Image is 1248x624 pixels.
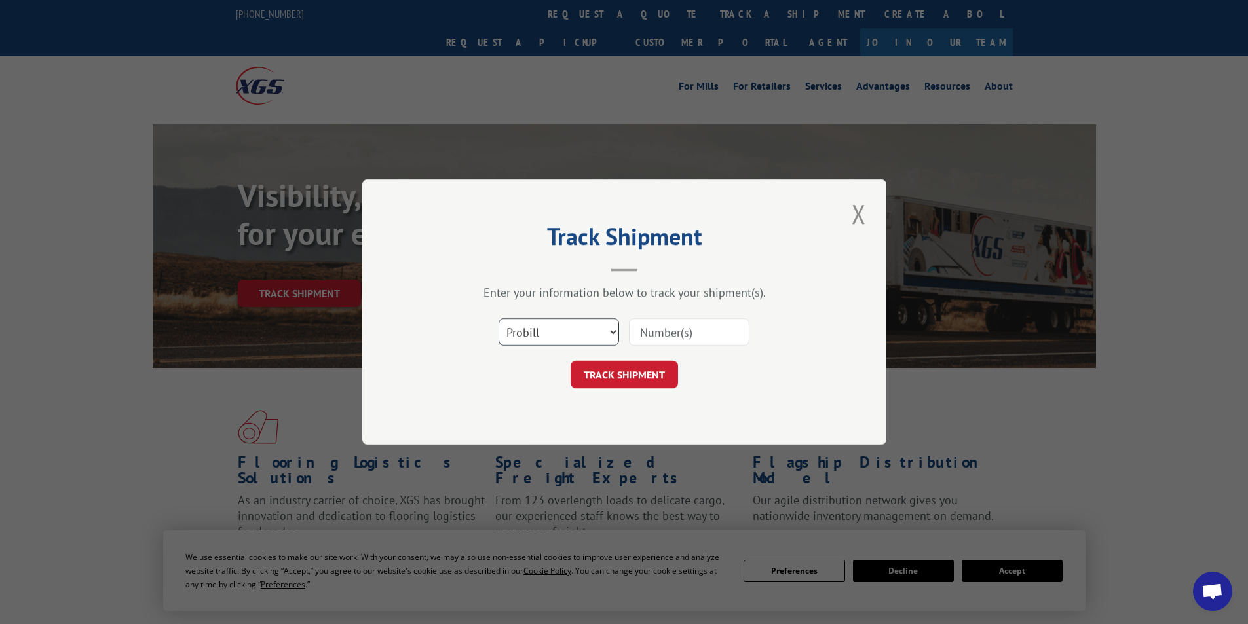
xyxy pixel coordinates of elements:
input: Number(s) [629,318,749,346]
a: Open chat [1193,572,1232,611]
h2: Track Shipment [428,227,821,252]
button: Close modal [848,196,870,232]
div: Enter your information below to track your shipment(s). [428,285,821,300]
button: TRACK SHIPMENT [571,361,678,388]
